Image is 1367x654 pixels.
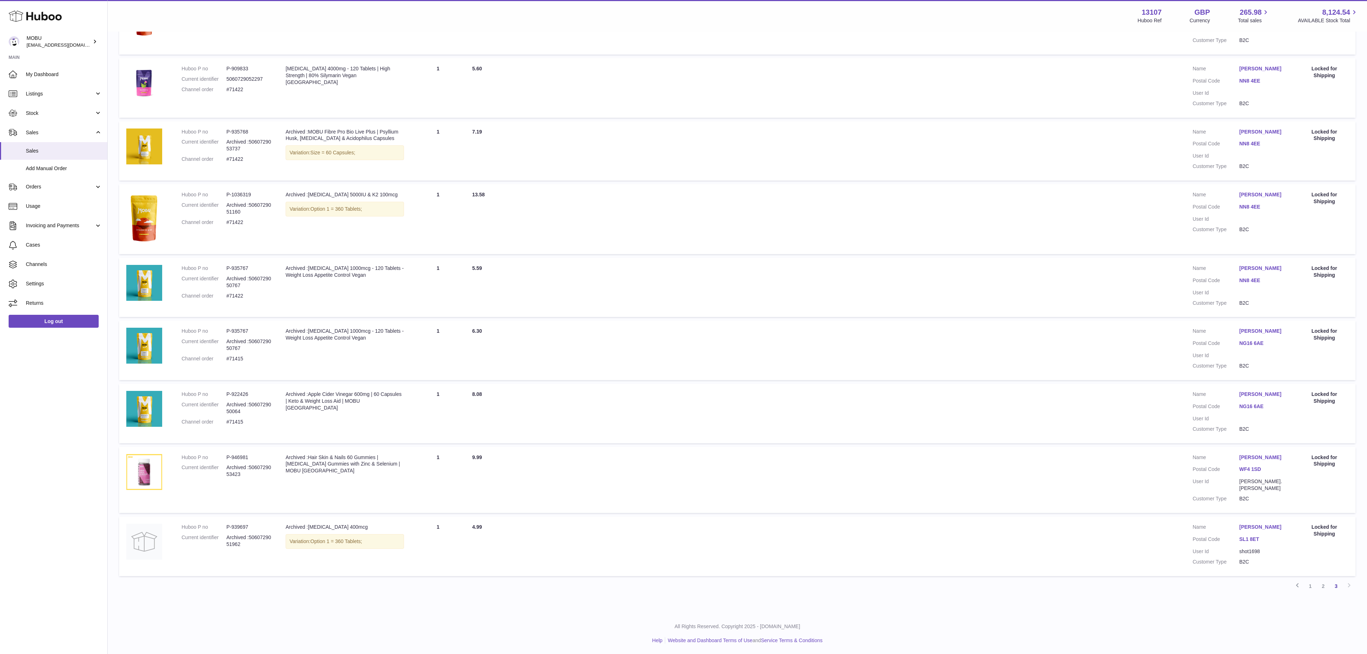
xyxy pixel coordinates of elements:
[1193,300,1239,307] dt: Customer Type
[1239,78,1286,84] a: NN8 4EE
[1239,277,1286,284] a: NN8 4EE
[1239,300,1286,307] dd: B2C
[472,192,485,197] span: 13.58
[1300,191,1348,205] div: Locked for Shipping
[1240,8,1262,17] span: 265.98
[26,261,102,268] span: Channels
[182,328,226,335] dt: Huboo P no
[182,156,226,163] dt: Channel order
[286,534,404,549] div: Variation:
[1239,478,1286,492] dd: [PERSON_NAME].[PERSON_NAME]
[182,139,226,152] dt: Current identifier
[1193,426,1239,433] dt: Customer Type
[226,219,271,226] dd: #71422
[1193,289,1239,296] dt: User Id
[286,454,404,475] div: Archived :Hair Skin & Nails 60 Gummies | [MEDICAL_DATA] Gummies with Zinc & Selenium | MOBU [GEOG...
[1193,204,1239,212] dt: Postal Code
[1239,403,1286,410] a: NG16 6AE
[1239,495,1286,502] dd: B2C
[226,534,271,548] dd: Archived :5060729051962
[27,42,105,48] span: [EMAIL_ADDRESS][DOMAIN_NAME]
[182,86,226,93] dt: Channel order
[472,524,482,530] span: 4.99
[226,454,271,461] dd: P-946981
[226,401,271,415] dd: Archived :5060729050064
[26,242,102,248] span: Cases
[226,355,271,362] dd: #71415
[1193,216,1239,223] dt: User Id
[126,454,162,490] img: $_57.PNG
[411,321,465,380] td: 1
[1193,328,1239,336] dt: Name
[126,129,162,164] img: $_57.PNG
[1239,65,1286,72] a: [PERSON_NAME]
[1239,536,1286,543] a: SL1 8ET
[1239,265,1286,272] a: [PERSON_NAME]
[1193,352,1239,359] dt: User Id
[286,191,404,198] div: Archived :[MEDICAL_DATA] 5000IU & K2 100mcg
[26,183,94,190] span: Orders
[1193,153,1239,159] dt: User Id
[126,65,162,101] img: $_57.JPG
[226,464,271,478] dd: Archived :5060729053423
[411,58,465,118] td: 1
[1193,226,1239,233] dt: Customer Type
[182,401,226,415] dt: Current identifier
[472,129,482,135] span: 7.19
[1239,454,1286,461] a: [PERSON_NAME]
[126,524,162,560] img: no-photo.jpg
[182,265,226,272] dt: Huboo P no
[9,36,19,47] img: internalAdmin-13107@internal.huboo.com
[310,150,355,155] span: Size = 60 Capsules;
[1239,129,1286,135] a: [PERSON_NAME]
[1300,328,1348,341] div: Locked for Shipping
[226,76,271,83] dd: 5060729052297
[286,328,404,341] div: Archived :[MEDICAL_DATA] 1000mcg - 120 Tablets - Weight Loss Appetite Control Vegan
[1193,466,1239,475] dt: Postal Code
[286,145,404,160] div: Variation:
[1239,191,1286,198] a: [PERSON_NAME]
[1238,8,1270,24] a: 265.98 Total sales
[1193,403,1239,412] dt: Postal Code
[182,129,226,135] dt: Huboo P no
[411,258,465,317] td: 1
[26,222,94,229] span: Invoicing and Payments
[182,202,226,215] dt: Current identifier
[1239,226,1286,233] dd: B2C
[113,623,1361,630] p: All Rights Reserved. Copyright 2025 - [DOMAIN_NAME]
[182,275,226,289] dt: Current identifier
[1193,478,1239,492] dt: User Id
[182,219,226,226] dt: Channel order
[286,524,404,531] div: Archived :[MEDICAL_DATA] 400mcg
[126,328,162,364] img: $_57.PNG
[182,65,226,72] dt: Huboo P no
[1193,524,1239,532] dt: Name
[472,265,482,271] span: 5.59
[26,129,94,136] span: Sales
[1239,426,1286,433] dd: B2C
[26,71,102,78] span: My Dashboard
[1193,363,1239,369] dt: Customer Type
[1239,163,1286,170] dd: B2C
[1193,536,1239,545] dt: Postal Code
[1193,129,1239,137] dt: Name
[1193,140,1239,149] dt: Postal Code
[472,328,482,334] span: 6.30
[286,391,404,411] div: Archived :Apple Cider Vinegar 600mg | 60 Capsules | Keto & Weight Loss Aid | MOBU [GEOGRAPHIC_DATA]
[182,454,226,461] dt: Huboo P no
[126,265,162,301] img: $_57.PNG
[1193,78,1239,86] dt: Postal Code
[182,534,226,548] dt: Current identifier
[1193,340,1239,349] dt: Postal Code
[1239,559,1286,565] dd: B2C
[26,165,102,172] span: Add Manual Order
[1193,454,1239,463] dt: Name
[182,419,226,425] dt: Channel order
[226,524,271,531] dd: P-939697
[226,265,271,272] dd: P-935767
[27,35,91,48] div: MOBU
[411,447,465,513] td: 1
[1193,37,1239,44] dt: Customer Type
[1239,363,1286,369] dd: B2C
[1330,580,1343,593] a: 3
